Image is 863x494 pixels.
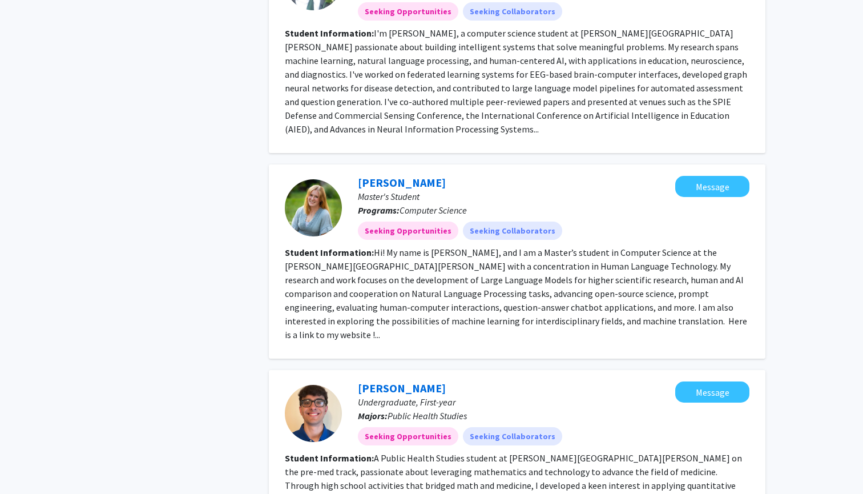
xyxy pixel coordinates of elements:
[358,2,458,21] mat-chip: Seeking Opportunities
[675,381,749,403] button: Message Amirmasoud Esmaeeli
[285,247,747,340] fg-read-more: Hi! My name is [PERSON_NAME], and I am a Master’s student in Computer Science at the [PERSON_NAME...
[463,2,562,21] mat-chip: Seeking Collaborators
[285,247,374,258] b: Student Information:
[358,410,388,421] b: Majors:
[285,27,374,39] b: Student Information:
[358,191,420,202] span: Master's Student
[285,27,747,135] fg-read-more: I'm [PERSON_NAME], a computer science student at [PERSON_NAME][GEOGRAPHIC_DATA][PERSON_NAME] pass...
[463,427,562,445] mat-chip: Seeking Collaborators
[358,381,446,395] a: [PERSON_NAME]
[400,204,467,216] span: Computer Science
[675,176,749,197] button: Message Kiera McCormick
[358,222,458,240] mat-chip: Seeking Opportunities
[388,410,467,421] span: Public Health Studies
[285,452,374,464] b: Student Information:
[358,175,446,190] a: [PERSON_NAME]
[463,222,562,240] mat-chip: Seeking Collaborators
[9,443,49,485] iframe: Chat
[358,204,400,216] b: Programs:
[358,427,458,445] mat-chip: Seeking Opportunities
[358,396,455,408] span: Undergraduate, First-year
